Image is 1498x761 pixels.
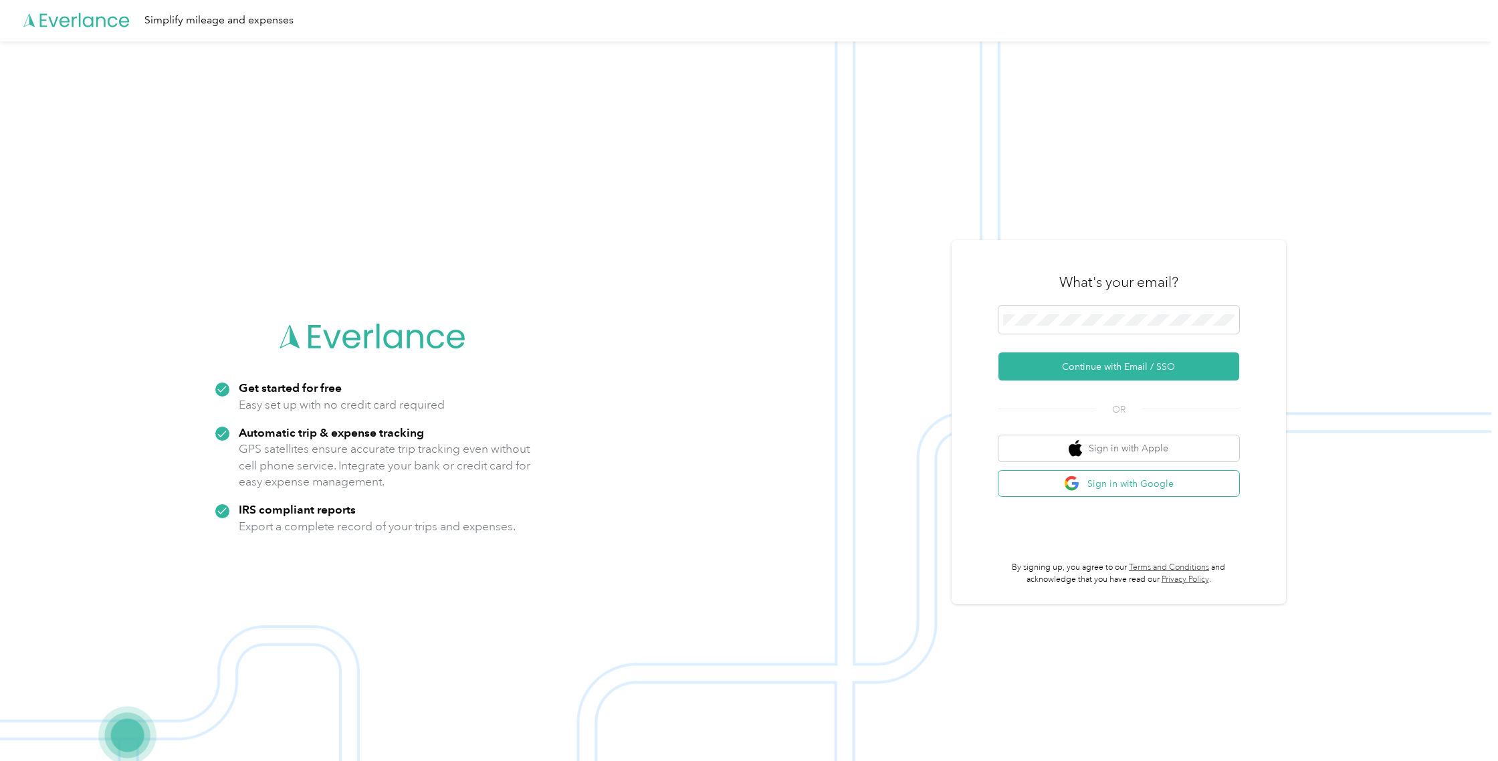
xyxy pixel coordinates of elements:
span: OR [1095,403,1142,417]
p: GPS satellites ensure accurate trip tracking even without cell phone service. Integrate your bank... [239,441,531,490]
strong: Get started for free [239,380,342,395]
img: google logo [1064,475,1081,492]
img: apple logo [1069,440,1082,457]
a: Terms and Conditions [1129,562,1209,572]
button: Continue with Email / SSO [998,352,1239,380]
h3: What's your email? [1059,273,1178,292]
p: By signing up, you agree to our and acknowledge that you have read our . [998,562,1239,585]
p: Easy set up with no credit card required [239,397,445,413]
button: apple logoSign in with Apple [998,435,1239,461]
strong: IRS compliant reports [239,502,356,516]
p: Export a complete record of your trips and expenses. [239,518,516,535]
button: google logoSign in with Google [998,471,1239,497]
div: Simplify mileage and expenses [144,12,294,29]
a: Privacy Policy [1162,574,1209,584]
strong: Automatic trip & expense tracking [239,425,424,439]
